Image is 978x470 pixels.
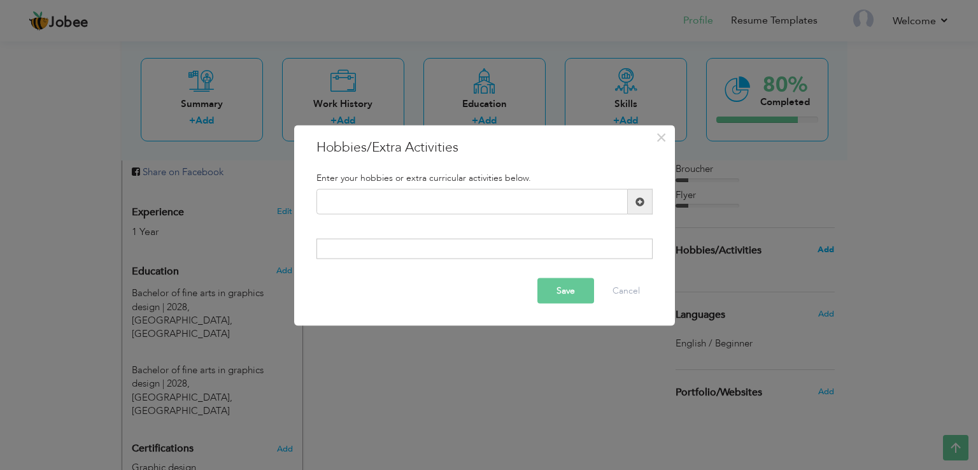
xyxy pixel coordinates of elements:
[537,278,594,303] button: Save
[600,278,653,303] button: Cancel
[656,126,667,149] span: ×
[651,127,672,148] button: Close
[316,138,653,157] h3: Hobbies/Extra Activities
[316,173,653,183] h5: Enter your hobbies or extra curricular activities below.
